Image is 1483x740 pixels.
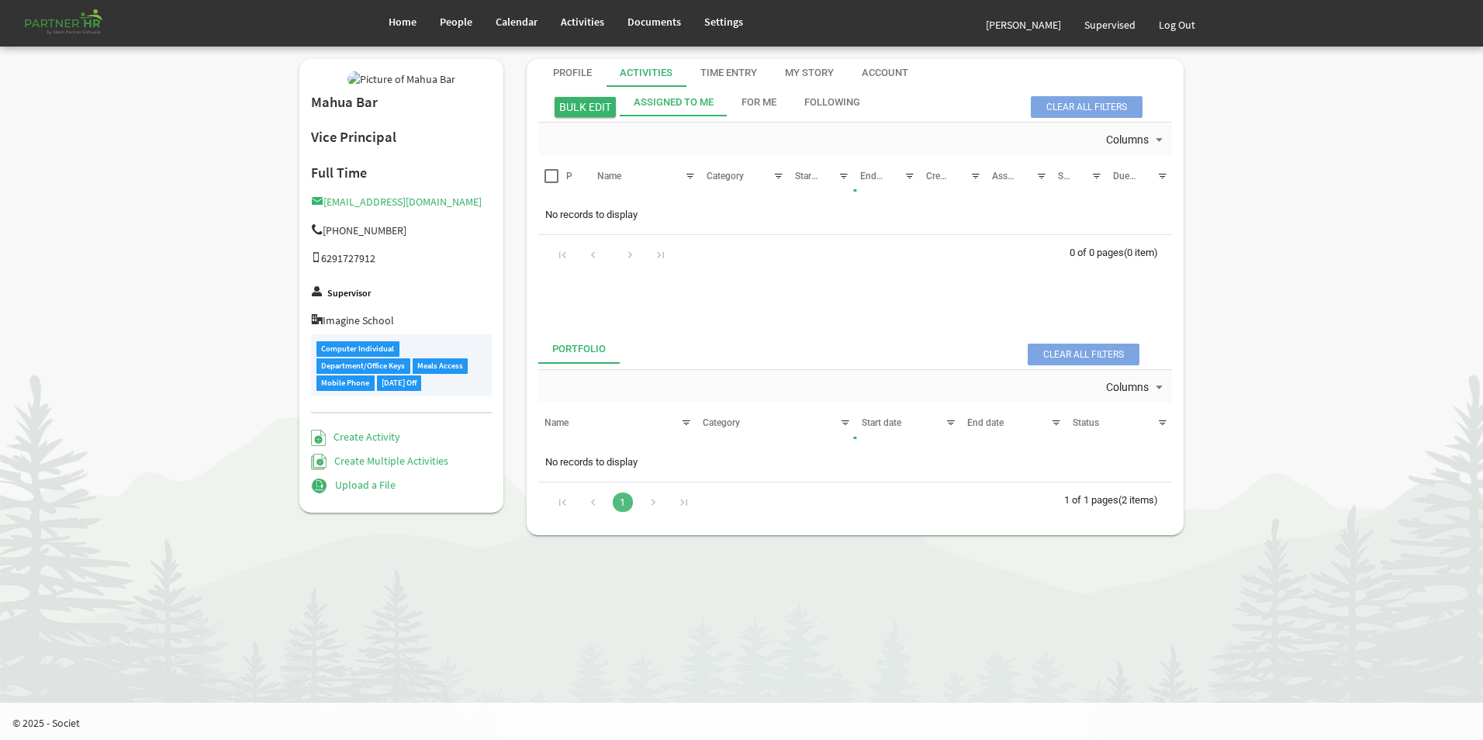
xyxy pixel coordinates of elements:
h4: Full Time [311,165,492,181]
img: Create Multiple Activities [311,454,327,470]
div: Mobile Phone [316,375,375,390]
img: Create Activity [311,430,326,446]
div: Meals Access [413,358,468,373]
a: Upload a File [311,478,396,492]
img: Picture of Mahua Bar [347,71,455,87]
a: [EMAIL_ADDRESS][DOMAIN_NAME] [311,195,482,209]
h5: Imagine School [311,314,492,327]
h2: Vice Principal [311,130,492,146]
span: Clear all filters [1031,96,1142,118]
h5: [PHONE_NUMBER] [311,224,492,237]
h2: Mahua Bar [311,95,492,111]
span: People [440,15,472,29]
div: Account [862,66,908,81]
span: Activities [561,15,604,29]
div: Computer Individual [316,341,399,356]
div: Assigned To Me [634,95,714,110]
label: Supervisor [327,289,371,299]
div: tab-header [539,59,1197,87]
a: Supervised [1073,3,1147,47]
span: Calendar [496,15,538,29]
div: My Story [785,66,834,81]
span: Documents [627,15,681,29]
div: [DATE] Off [377,375,422,390]
div: Profile [553,66,592,81]
div: Following [804,95,860,110]
span: BULK EDIT [555,97,616,117]
div: tab-header [538,336,1173,364]
span: Supervised [1084,18,1136,32]
h5: 6291727912 [311,252,492,265]
p: © 2025 - Societ [12,715,1483,731]
div: Activities [620,66,672,81]
div: Time Entry [700,66,757,81]
a: Log Out [1147,3,1207,47]
div: For Me [741,95,776,110]
img: Upload a File [311,478,327,494]
div: tab-header [620,88,1254,116]
a: [PERSON_NAME] [974,3,1073,47]
a: Create Activity [311,430,400,444]
span: Home [389,15,417,29]
span: Clear all filters [1028,344,1139,365]
span: Settings [704,15,743,29]
div: Department/Office Keys [316,358,410,373]
div: Portfolio [552,342,606,357]
a: Create Multiple Activities [311,454,448,468]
